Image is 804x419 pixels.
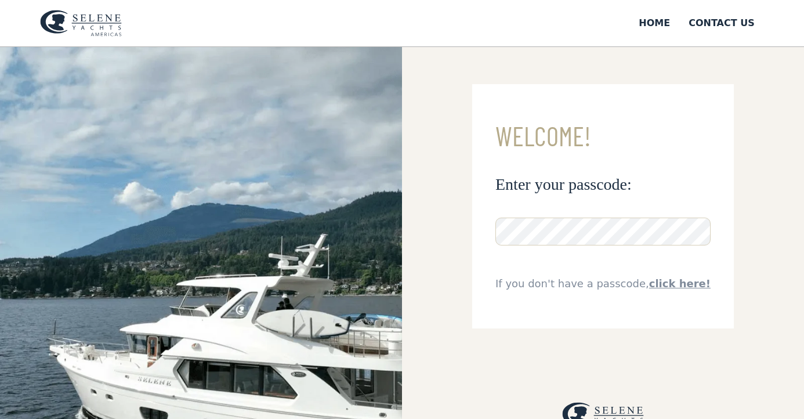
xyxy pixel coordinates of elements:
[689,16,755,30] div: Contact US
[649,277,711,290] a: click here!
[639,16,670,30] div: Home
[495,174,711,194] h3: Enter your passcode:
[472,84,734,328] form: Email Form
[495,276,711,291] div: If you don't have a passcode,
[40,10,122,37] img: logo
[495,121,711,151] h3: Welcome!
